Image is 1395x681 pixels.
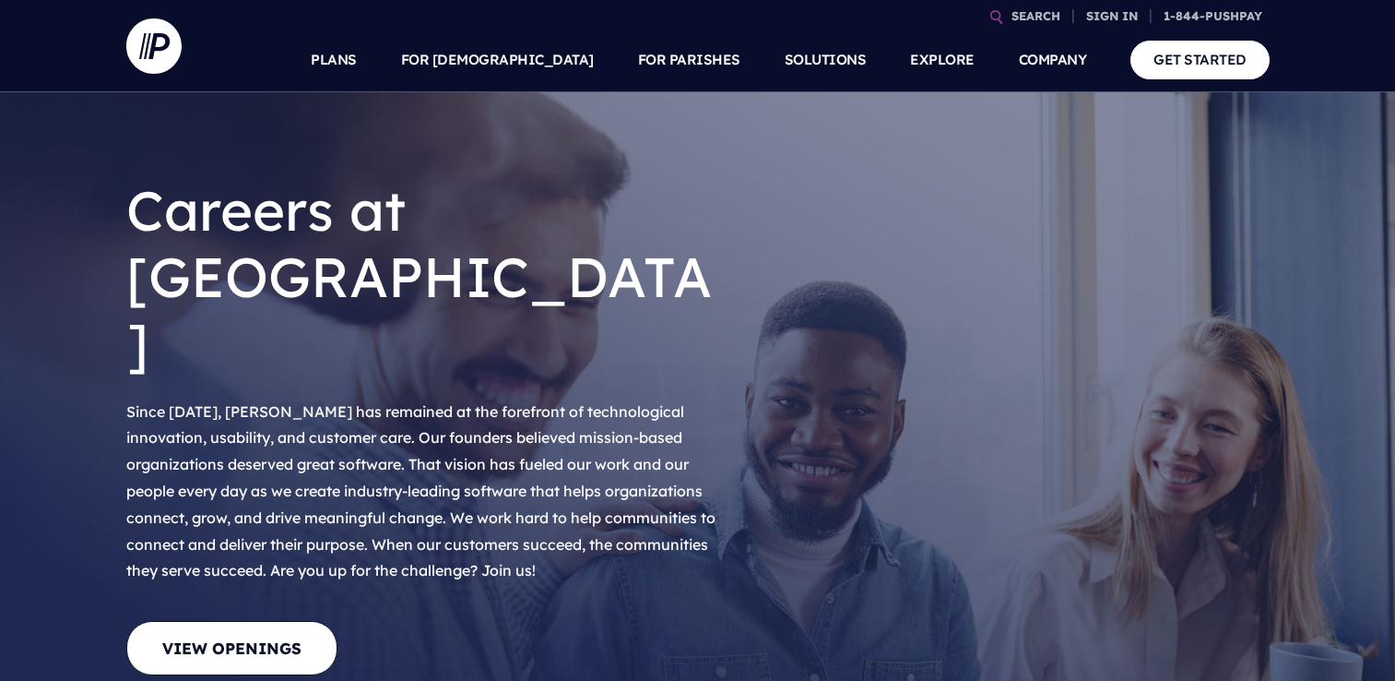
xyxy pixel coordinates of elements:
[1019,28,1087,92] a: COMPANY
[311,28,357,92] a: PLANS
[910,28,975,92] a: EXPLORE
[126,162,726,391] h1: Careers at [GEOGRAPHIC_DATA]
[126,621,337,675] a: View Openings
[638,28,740,92] a: FOR PARISHES
[126,402,715,580] span: Since [DATE], [PERSON_NAME] has remained at the forefront of technological innovation, usability,...
[1130,41,1270,78] a: GET STARTED
[785,28,867,92] a: SOLUTIONS
[401,28,594,92] a: FOR [DEMOGRAPHIC_DATA]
